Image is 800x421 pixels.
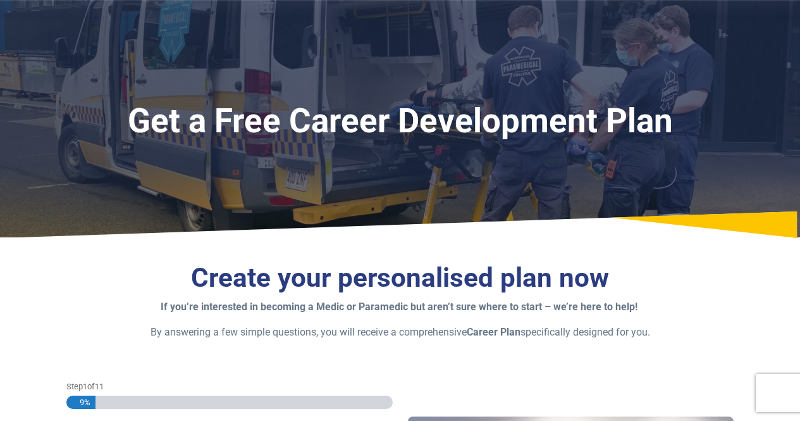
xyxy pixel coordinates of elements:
p: Step of [66,380,392,393]
h3: Create your personalised plan now [66,262,734,294]
span: 11 [95,382,104,391]
span: 1 [83,382,87,391]
strong: If you’re interested in becoming a Medic or Paramedic but aren’t sure where to start – we’re here... [161,301,637,313]
h1: Get a Free Career Development Plan [66,101,734,141]
p: By answering a few simple questions, you will receive a comprehensive specifically designed for you. [66,325,734,340]
strong: Career Plan [467,326,520,338]
span: 9% [74,396,90,409]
